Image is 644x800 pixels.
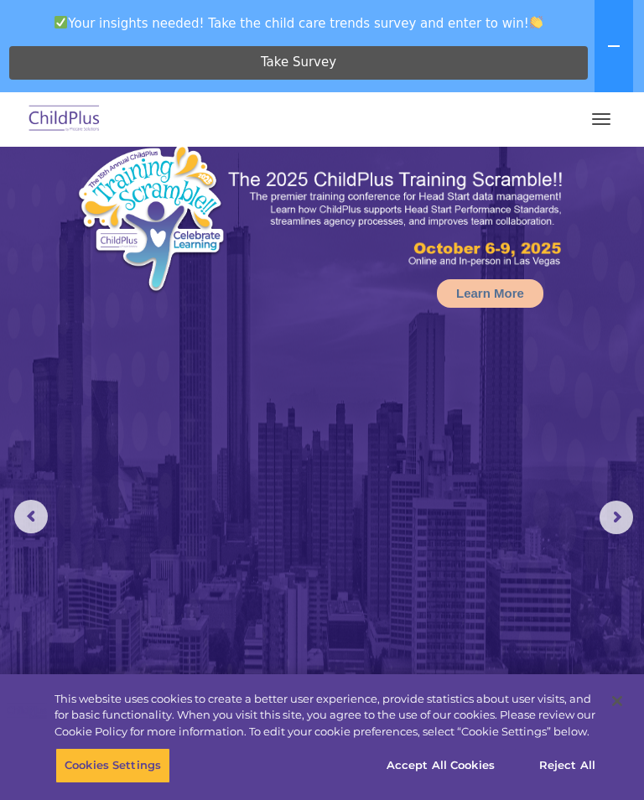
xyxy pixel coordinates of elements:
[437,279,543,308] a: Learn More
[25,100,104,139] img: ChildPlus by Procare Solutions
[377,748,504,783] button: Accept All Cookies
[515,748,620,783] button: Reject All
[9,46,588,80] a: Take Survey
[261,48,336,77] span: Take Survey
[55,691,599,740] div: This website uses cookies to create a better user experience, provide statistics about user visit...
[599,683,636,719] button: Close
[530,16,543,29] img: 👏
[55,16,67,29] img: ✅
[7,7,591,39] span: Your insights needed! Take the child care trends survey and enter to win!
[55,748,170,783] button: Cookies Settings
